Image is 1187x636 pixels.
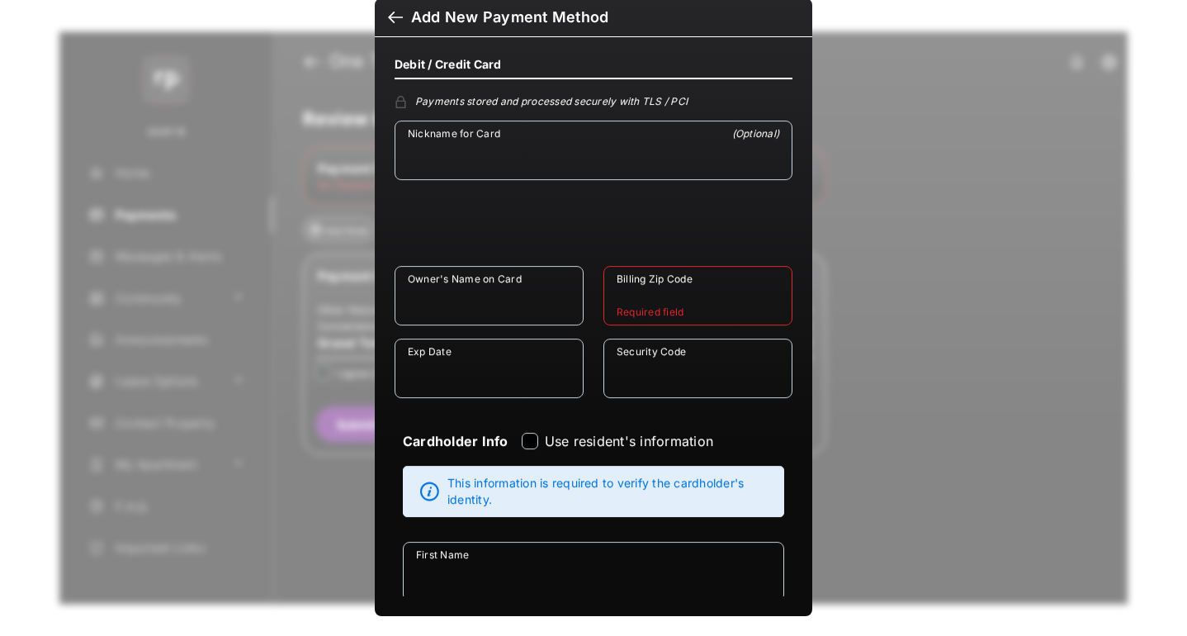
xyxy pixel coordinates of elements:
[411,8,608,26] div: Add New Payment Method
[403,433,508,479] strong: Cardholder Info
[447,475,775,508] span: This information is required to verify the cardholder's identity.
[395,93,792,107] div: Payments stored and processed securely with TLS / PCI
[395,57,502,71] h4: Debit / Credit Card
[545,433,713,449] label: Use resident's information
[395,193,792,266] iframe: Credit card field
